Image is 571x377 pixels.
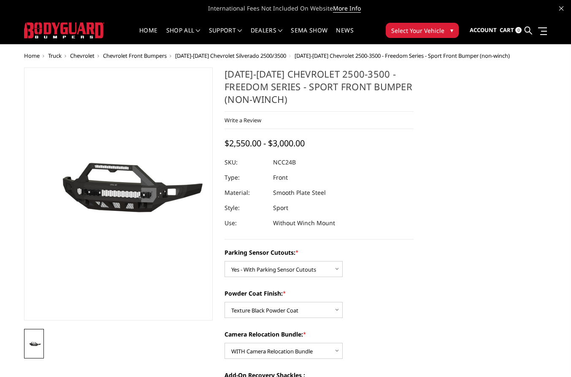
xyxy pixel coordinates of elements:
span: Cart [500,26,514,34]
label: Parking Sensor Cutouts: [225,248,414,257]
img: 2024-2025 Chevrolet 2500-3500 - Freedom Series - Sport Front Bumper (non-winch) [27,341,41,348]
label: Powder Coat Finish: [225,289,414,298]
a: Cart 0 [500,19,522,42]
a: News [336,27,353,44]
span: Account [470,26,497,34]
span: ▾ [450,26,453,35]
span: 0 [515,27,522,33]
a: [DATE]-[DATE] Chevrolet Silverado 2500/3500 [175,52,286,59]
a: Account [470,19,497,42]
dd: Smooth Plate Steel [273,185,326,200]
h1: [DATE]-[DATE] Chevrolet 2500-3500 - Freedom Series - Sport Front Bumper (non-winch) [225,67,414,112]
a: Write a Review [225,116,261,124]
a: SEMA Show [291,27,327,44]
dd: NCC24B [273,155,296,170]
button: Select Your Vehicle [386,23,459,38]
span: $2,550.00 - $3,000.00 [225,137,305,149]
img: BODYGUARD BUMPERS [24,22,104,38]
dt: Style: [225,200,267,215]
a: Home [139,27,157,44]
a: Support [209,27,242,44]
dt: Use: [225,215,267,231]
dd: Front [273,170,288,185]
a: shop all [166,27,200,44]
a: Chevrolet [70,52,95,59]
a: More Info [333,4,361,13]
dt: SKU: [225,155,267,170]
dd: Sport [273,200,288,215]
dd: Without Winch Mount [273,215,335,231]
a: Home [24,52,40,59]
a: Chevrolet Front Bumpers [103,52,167,59]
a: 2024-2025 Chevrolet 2500-3500 - Freedom Series - Sport Front Bumper (non-winch) [24,67,213,320]
span: Select Your Vehicle [391,26,444,35]
label: Camera Relocation Bundle: [225,330,414,339]
dt: Type: [225,170,267,185]
span: [DATE]-[DATE] Chevrolet 2500-3500 - Freedom Series - Sport Front Bumper (non-winch) [295,52,510,59]
a: Truck [48,52,62,59]
a: Dealers [251,27,283,44]
dt: Material: [225,185,267,200]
